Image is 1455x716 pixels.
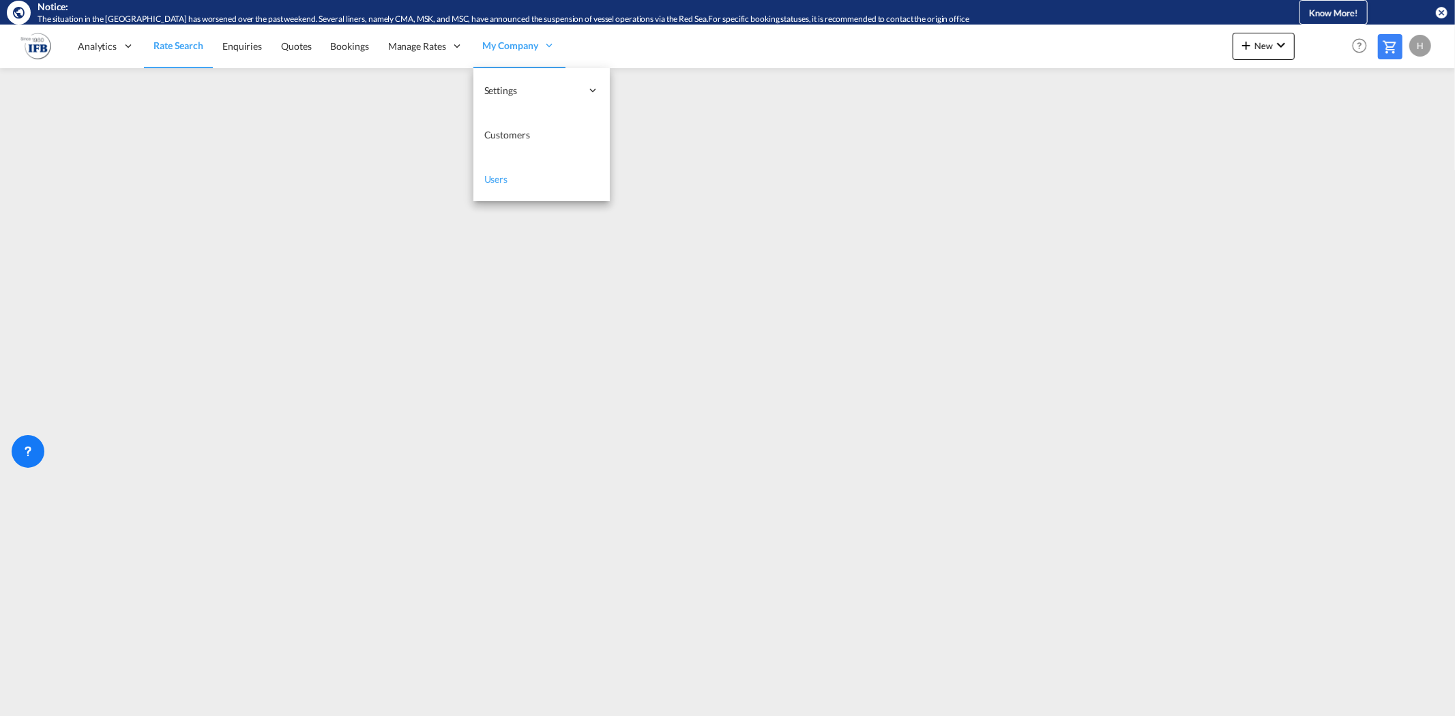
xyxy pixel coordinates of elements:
[222,40,262,52] span: Enquiries
[484,173,508,185] span: Users
[281,40,311,52] span: Quotes
[484,84,581,98] span: Settings
[38,14,1232,25] div: The situation in the Red Sea has worsened over the past weekend. Several liners, namely CMA, MSK,...
[473,157,610,201] a: Users
[484,129,530,140] span: Customers
[1435,5,1448,19] button: icon-close-circle
[379,24,473,68] div: Manage Rates
[1309,8,1358,18] span: Know More!
[473,24,565,68] div: My Company
[1273,37,1289,53] md-icon: icon-chevron-down
[331,40,369,52] span: Bookings
[213,24,271,68] a: Enquiries
[271,24,321,68] a: Quotes
[1348,34,1378,59] div: Help
[1238,40,1289,51] span: New
[144,24,213,68] a: Rate Search
[1409,35,1431,57] div: H
[473,113,610,157] a: Customers
[12,5,26,19] md-icon: icon-earth
[321,24,379,68] a: Bookings
[68,24,144,68] div: Analytics
[483,39,538,53] span: My Company
[473,68,610,113] div: Settings
[1348,34,1371,57] span: Help
[78,40,117,53] span: Analytics
[1233,33,1295,60] button: icon-plus 400-fgNewicon-chevron-down
[20,31,51,61] img: b628ab10256c11eeb52753acbc15d091.png
[153,40,203,51] span: Rate Search
[1238,37,1254,53] md-icon: icon-plus 400-fg
[388,40,446,53] span: Manage Rates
